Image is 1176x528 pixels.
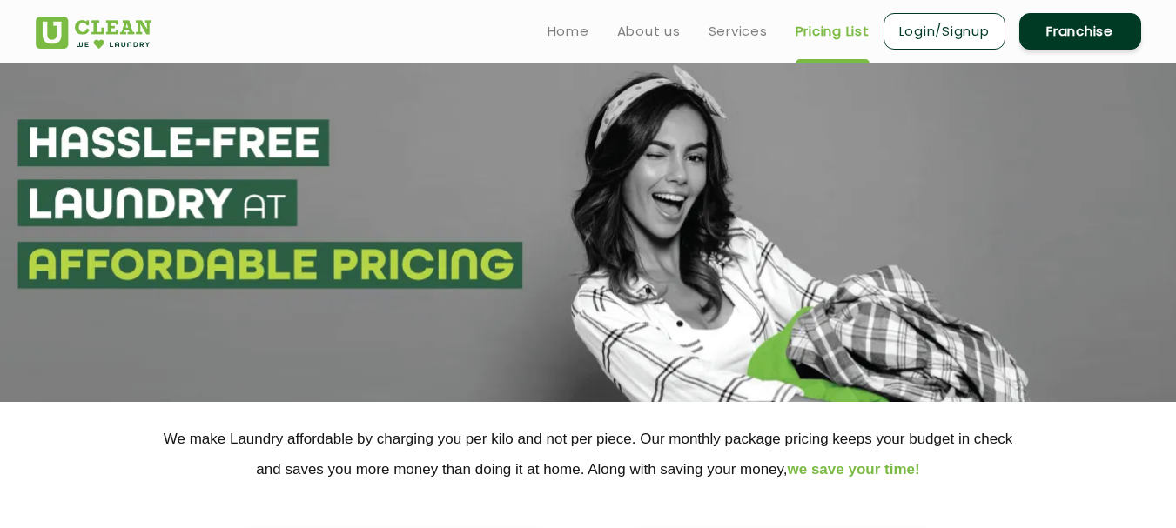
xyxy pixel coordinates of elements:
p: We make Laundry affordable by charging you per kilo and not per piece. Our monthly package pricin... [36,424,1141,485]
img: UClean Laundry and Dry Cleaning [36,17,151,49]
span: we save your time! [788,461,920,478]
a: Home [548,21,589,42]
a: Services [709,21,768,42]
a: Franchise [1019,13,1141,50]
a: Pricing List [796,21,870,42]
a: Login/Signup [884,13,1005,50]
a: About us [617,21,681,42]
